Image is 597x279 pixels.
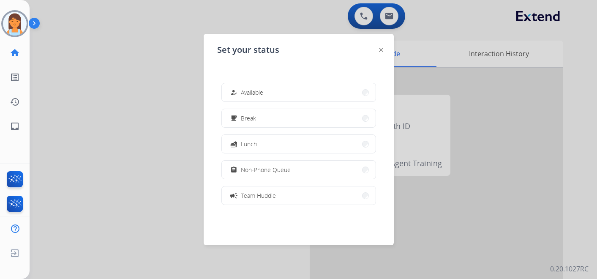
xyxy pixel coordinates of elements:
button: Lunch [222,135,376,153]
p: 0.20.1027RC [550,264,589,274]
mat-icon: home [10,48,20,58]
span: Non-Phone Queue [241,165,291,174]
span: Team Huddle [241,191,276,200]
mat-icon: list_alt [10,72,20,82]
mat-icon: campaign [229,191,237,200]
mat-icon: assignment [230,166,237,173]
span: Break [241,114,256,123]
img: close-button [379,48,383,52]
button: Break [222,109,376,127]
img: avatar [3,12,27,36]
span: Set your status [217,44,279,56]
mat-icon: inbox [10,121,20,131]
mat-icon: free_breakfast [230,115,237,122]
mat-icon: fastfood [230,140,237,148]
mat-icon: history [10,97,20,107]
button: Non-Phone Queue [222,161,376,179]
button: Available [222,83,376,101]
span: Available [241,88,263,97]
mat-icon: how_to_reg [230,89,237,96]
button: Team Huddle [222,186,376,205]
span: Lunch [241,139,257,148]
